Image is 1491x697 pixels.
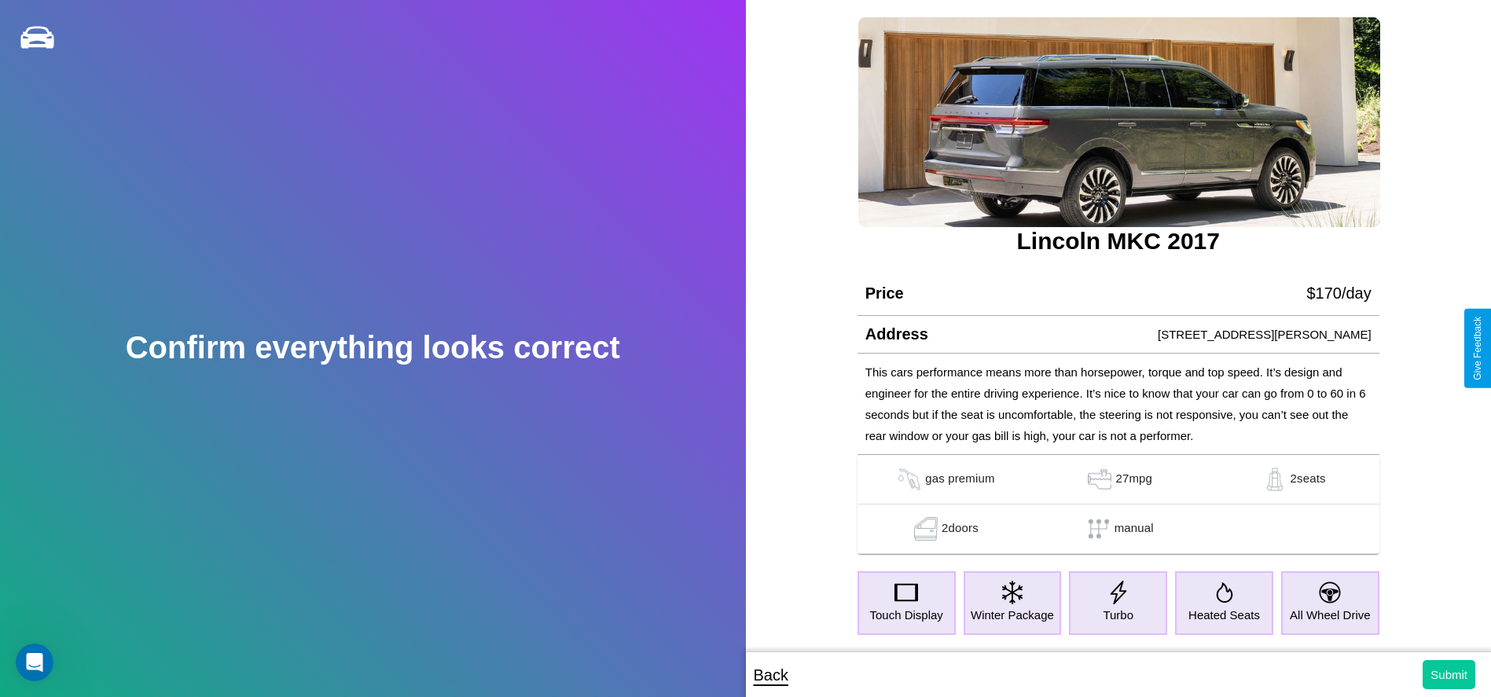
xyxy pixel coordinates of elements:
img: gas [894,468,925,491]
h4: Address [865,325,928,343]
p: Heated Seats [1188,604,1260,625]
h4: Price [865,284,904,303]
p: manual [1115,517,1154,541]
img: gas [1084,468,1115,491]
h2: Confirm everything looks correct [126,330,620,365]
p: All Wheel Drive [1290,604,1371,625]
p: $ 170 /day [1306,279,1371,307]
button: Submit [1423,660,1475,689]
p: Back [754,661,788,689]
p: 2 seats [1291,468,1326,491]
p: Winter Package [971,604,1054,625]
div: Give Feedback [1472,317,1483,380]
p: 27 mpg [1115,468,1152,491]
p: 2 doors [942,517,979,541]
iframe: Intercom live chat [16,644,53,681]
p: Turbo [1103,604,1133,625]
p: This cars performance means more than horsepower, torque and top speed. It’s design and engineer ... [865,361,1372,446]
img: gas [910,517,942,541]
h3: Lincoln MKC 2017 [858,228,1379,255]
img: gas [1259,468,1291,491]
table: simple table [858,455,1379,554]
p: gas premium [925,468,994,491]
p: Touch Display [869,604,942,625]
p: [STREET_ADDRESS][PERSON_NAME] [1158,324,1372,345]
